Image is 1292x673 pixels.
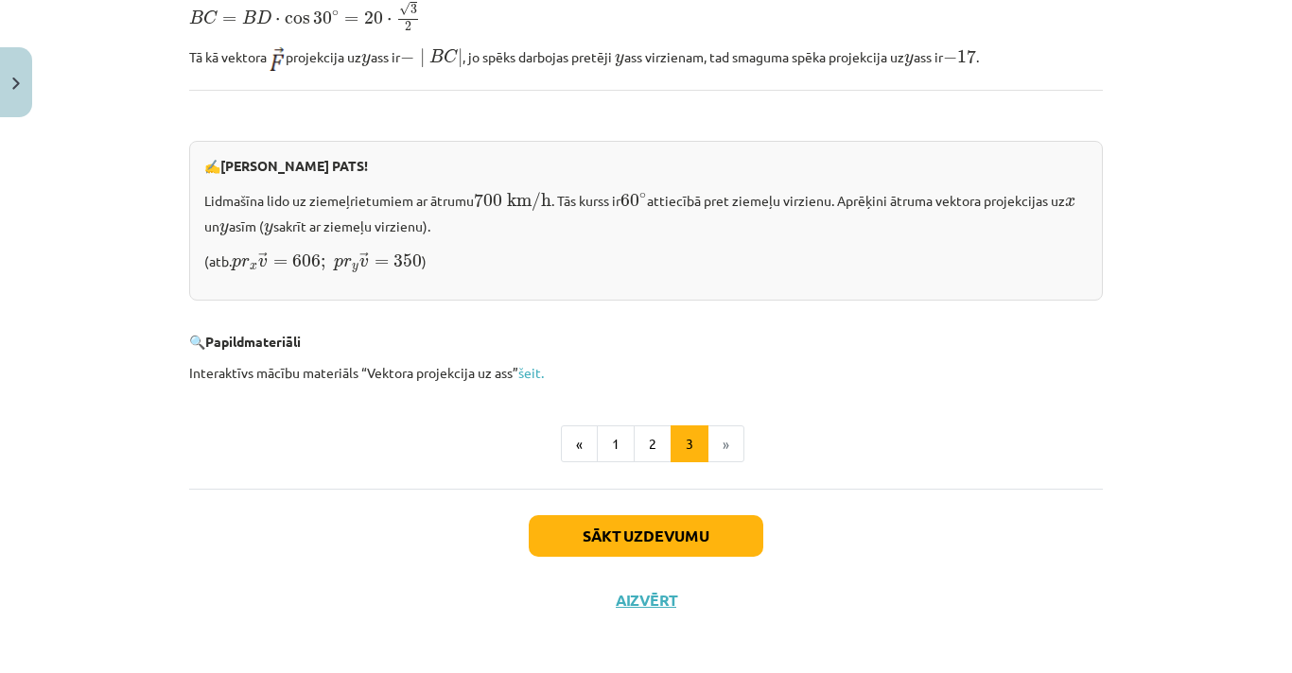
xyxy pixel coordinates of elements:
span: y [264,223,273,235]
span: D [256,10,271,24]
span: x [250,264,257,270]
p: Tā kā vektora ﻿ projekcija uz ass ir ﻿, jo spēks darbojas pretēji ass virzienam, tad smaguma spēk... [189,43,1103,71]
a: šeit. [518,364,544,381]
span: km/h [507,192,551,212]
span: 30 [313,11,332,25]
span: ⋅ [387,18,392,24]
img: icon-close-lesson-0947bae3869378f0d4975bcd49f059093ad1ed9edebbc8119c70593378902aed.svg [12,78,20,90]
button: « [561,425,598,463]
span: 700 [474,193,502,207]
span: p [334,258,343,270]
p: Lidmašīna lido uz ziemeļrietumiem ar ātrumu . Tās kurss ir attiecībā pret ziemeļu virzienu. Aprēķ... [204,187,1088,236]
span: p [232,258,241,270]
span: v [258,258,268,267]
span: 3 [410,5,417,14]
b: Papildmateriāli [205,333,301,350]
button: 1 [597,425,635,463]
span: → [258,252,268,266]
span: B [429,49,444,62]
span: 17 [957,49,976,63]
span: 606 [292,254,321,267]
span: √ [399,2,410,16]
span: r [343,258,352,267]
b: [PERSON_NAME] PATS! [220,157,368,174]
button: Aizvērt [610,591,682,610]
button: 2 [634,425,672,463]
p: 🔍 [189,332,1103,352]
span: C [203,10,218,25]
span: 2 [405,22,411,31]
span: 20 [364,11,383,25]
p: Interaktīvs mācību materiāls “Vektora projekcija uz ass” [189,363,1103,383]
p: (atb. ) [204,248,1088,273]
span: x [1065,198,1075,207]
span: cos [285,15,310,25]
span: ∣ [420,48,425,68]
span: v [359,258,369,267]
nav: Page navigation example [189,425,1103,463]
span: y [904,54,914,66]
span: y [361,54,371,66]
span: 60 [620,194,639,207]
span: = [375,259,389,267]
p: ✍️ [204,156,1088,176]
span: ∣ [458,48,463,68]
span: ; [321,258,325,270]
span: ⋅ [275,18,280,24]
span: − [400,51,414,64]
span: y [219,223,229,235]
span: − [943,51,957,64]
span: r [241,258,250,267]
span: = [222,16,236,24]
button: Sākt uzdevumu [529,515,763,557]
span: ∘ [639,193,646,198]
span: = [344,16,358,24]
span: ∘ [332,10,339,16]
span: B [189,10,203,24]
span: → [359,252,369,266]
span: C [444,49,458,63]
span: y [615,54,624,66]
span: y [352,264,358,272]
span: 350 [393,254,422,267]
span: B [242,10,256,24]
span: = [273,259,288,267]
button: 3 [671,425,708,463]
